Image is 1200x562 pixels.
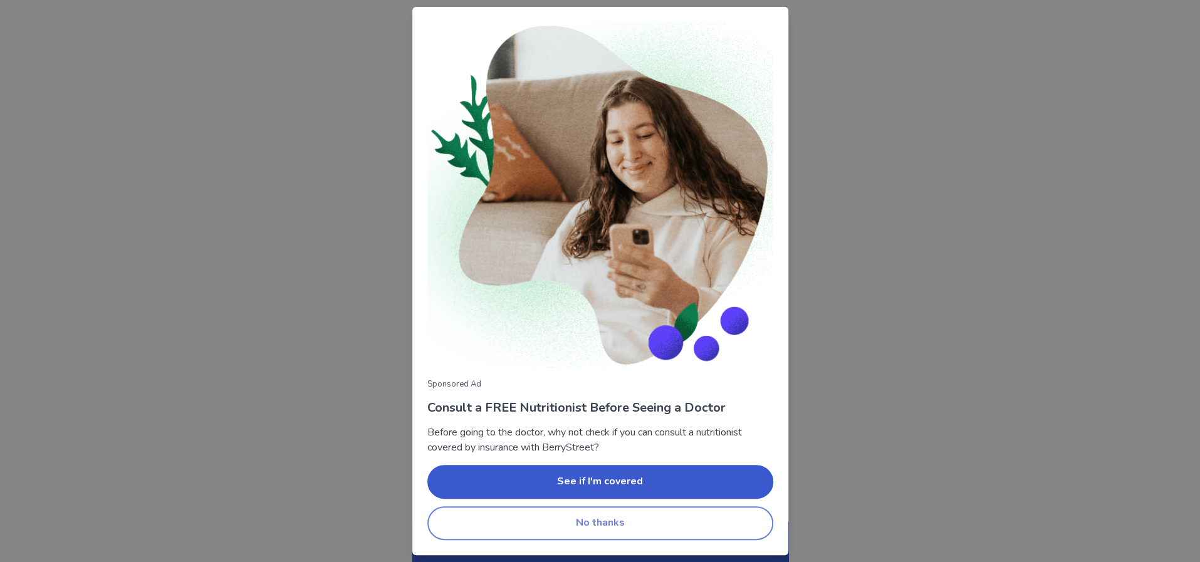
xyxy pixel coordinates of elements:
p: Sponsored Ad [427,378,773,391]
p: Consult a FREE Nutritionist Before Seeing a Doctor [427,398,773,417]
img: Woman consulting with nutritionist on phone [427,22,773,368]
p: Before going to the doctor, why not check if you can consult a nutritionist covered by insurance ... [427,425,773,455]
button: See if I'm covered [427,465,773,499]
button: No thanks [427,506,773,540]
